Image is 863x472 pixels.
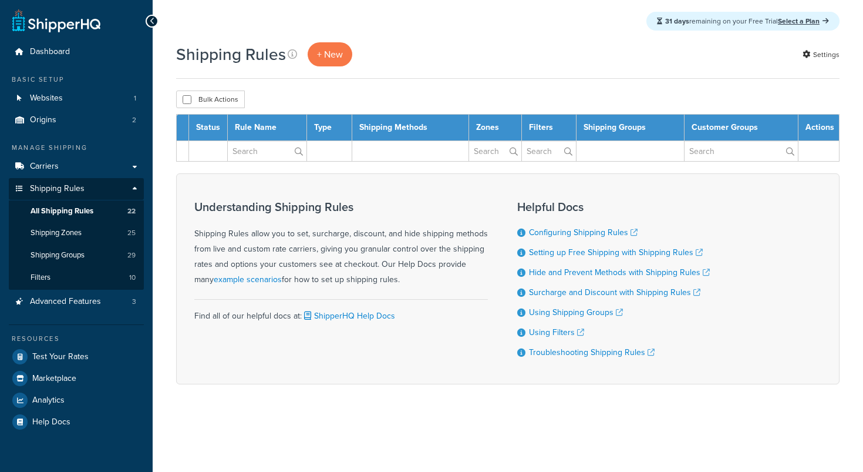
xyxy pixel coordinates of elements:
span: Analytics [32,396,65,406]
span: 1 [134,93,136,103]
input: Search [228,141,306,161]
a: Using Filters [529,326,584,339]
a: Hide and Prevent Methods with Shipping Rules [529,266,710,279]
input: Search [469,141,521,161]
span: 3 [132,297,136,307]
div: Resources [9,334,144,344]
li: Shipping Groups [9,245,144,266]
li: Websites [9,88,144,109]
a: All Shipping Rules 22 [9,200,144,222]
th: Type [307,115,352,141]
a: Surcharge and Discount with Shipping Rules [529,286,700,299]
th: Filters [521,115,576,141]
a: Troubleshooting Shipping Rules [529,346,655,359]
a: Select a Plan [778,16,829,26]
button: Bulk Actions [176,91,245,108]
a: Test Your Rates [9,346,144,367]
span: Shipping Zones [31,228,82,238]
li: Filters [9,267,144,289]
span: Advanced Features [30,297,101,307]
a: Filters 10 [9,267,144,289]
span: Websites [30,93,63,103]
span: Test Your Rates [32,352,89,362]
span: Dashboard [30,47,70,57]
span: Filters [31,273,50,283]
a: Configuring Shipping Rules [529,226,638,239]
div: Basic Setup [9,75,144,85]
th: Shipping Groups [576,115,684,141]
a: Carriers [9,156,144,178]
a: Using Shipping Groups [529,306,623,319]
th: Rule Name [228,115,307,141]
h3: Understanding Shipping Rules [194,200,488,213]
span: 10 [129,273,136,283]
a: Marketplace [9,368,144,389]
span: All Shipping Rules [31,206,93,216]
li: Advanced Features [9,291,144,313]
span: Help Docs [32,417,70,427]
span: + New [317,48,343,61]
span: 22 [127,206,136,216]
a: Shipping Groups 29 [9,245,144,266]
h3: Helpful Docs [517,200,710,213]
span: 29 [127,250,136,260]
a: Shipping Zones 25 [9,222,144,244]
a: Advanced Features 3 [9,291,144,313]
span: 2 [132,115,136,125]
span: Carriers [30,162,59,172]
th: Customer Groups [684,115,798,141]
span: Origins [30,115,56,125]
div: remaining on your Free Trial [646,12,840,31]
th: Zones [468,115,521,141]
div: Manage Shipping [9,143,144,153]
span: Marketplace [32,374,76,384]
a: Origins 2 [9,109,144,131]
th: Actions [798,115,840,141]
li: Origins [9,109,144,131]
h1: Shipping Rules [176,43,286,66]
a: Shipping Rules [9,178,144,200]
span: Shipping Rules [30,184,85,194]
span: 25 [127,228,136,238]
a: Dashboard [9,41,144,63]
div: Shipping Rules allow you to set, surcharge, discount, and hide shipping methods from live and cus... [194,200,488,287]
a: example scenarios [214,273,282,286]
a: Help Docs [9,411,144,433]
div: Find all of our helpful docs at: [194,299,488,324]
a: Settings [803,46,840,63]
a: ShipperHQ Help Docs [302,310,395,322]
a: ShipperHQ Home [12,9,100,32]
strong: 31 days [665,16,689,26]
a: + New [308,42,352,66]
th: Shipping Methods [352,115,468,141]
li: Shipping Rules [9,178,144,290]
li: Shipping Zones [9,222,144,244]
a: Websites 1 [9,88,144,109]
input: Search [522,141,576,161]
input: Search [685,141,798,161]
th: Status [189,115,228,141]
a: Setting up Free Shipping with Shipping Rules [529,246,703,259]
a: Analytics [9,390,144,411]
li: All Shipping Rules [9,200,144,222]
span: Shipping Groups [31,250,85,260]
